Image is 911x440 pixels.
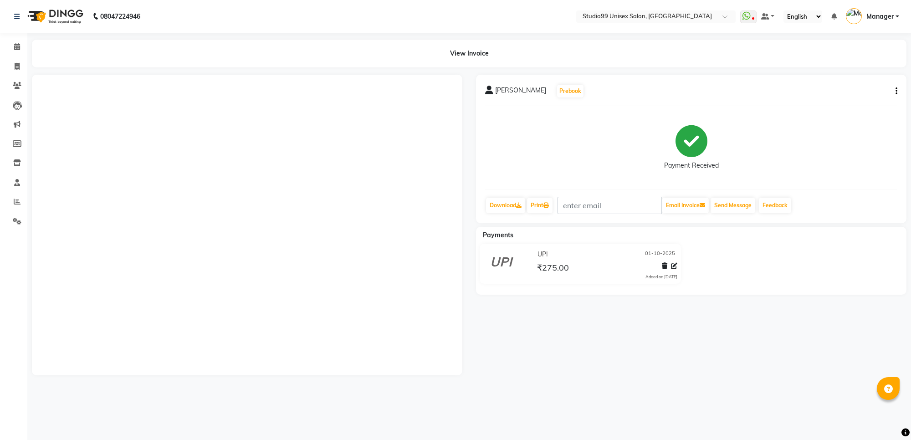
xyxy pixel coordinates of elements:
[483,231,513,239] span: Payments
[486,198,525,213] a: Download
[495,86,546,98] span: [PERSON_NAME]
[711,198,755,213] button: Send Message
[557,85,583,97] button: Prebook
[664,161,719,170] div: Payment Received
[557,197,662,214] input: enter email
[645,274,677,280] div: Added on [DATE]
[846,8,862,24] img: Manager
[537,250,548,259] span: UPI
[537,262,569,275] span: ₹275.00
[100,4,140,29] b: 08047224946
[23,4,86,29] img: logo
[866,12,894,21] span: Manager
[873,404,902,431] iframe: chat widget
[662,198,709,213] button: Email Invoice
[759,198,791,213] a: Feedback
[527,198,553,213] a: Print
[32,40,906,67] div: View Invoice
[645,250,675,259] span: 01-10-2025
